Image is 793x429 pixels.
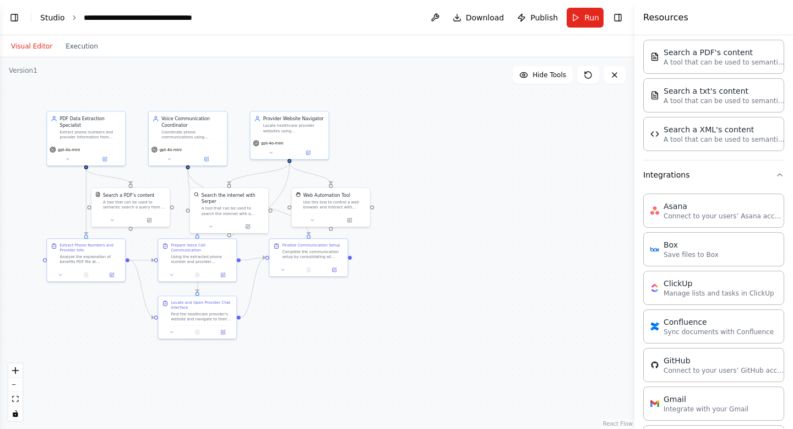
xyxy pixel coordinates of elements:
div: Web Automation Tool [303,192,350,199]
div: Find the healthcare provider's website and navigate to their customer service chat interface by: ... [171,312,232,321]
button: Open in side panel [87,155,123,163]
div: PDF Data Extraction Specialist [60,116,122,128]
p: A tool that can be used to semantic search a query from a XML's content. [664,135,785,144]
button: No output available [73,271,100,279]
button: Integrations [643,160,784,189]
p: Sync documents with Confluence [664,328,774,336]
div: Extract phone numbers and provider information from explanation of benefits PDFs with high accura... [60,130,122,140]
p: A tool that can be used to semantic search a query from a PDF's content. [664,58,785,67]
g: Edge from 6a80cf71-92f6-47eb-a49b-4dc19c5732ef to 3dcfea33-bbce-4e66-ba47-fe5e65749b4c [241,254,265,320]
g: Edge from c9a940b5-db94-4a3c-af66-8310c8ef8df6 to 4adabdb5-dacb-49e9-8fec-f5eff7a1c2ba [83,169,134,184]
span: gpt-4o-mini [261,141,283,146]
span: Run [584,12,599,23]
div: Version 1 [9,66,37,75]
div: GitHub [664,355,785,366]
img: Gmail [650,399,659,408]
div: Voice Communication Coordinator [161,116,223,128]
img: TXTSearchTool [650,91,659,100]
p: Connect to your users’ Asana accounts [664,212,785,221]
img: SerperDevTool [194,192,199,197]
button: Run [567,8,604,28]
div: Finalize Communication SetupComplete the communication setup by consolidating all prepared resour... [269,238,348,277]
div: Provider Website Navigator [263,116,325,122]
button: toggle interactivity [8,406,23,421]
p: Save files to Box [664,250,719,259]
g: Edge from 481adf41-ff1a-4724-9972-f07f324a85d1 to a482c5fb-1e61-4b6d-b7ce-359bacf9f470 [129,257,154,264]
div: Asana [664,201,785,212]
img: PDFSearchTool [95,192,100,197]
div: Provider Website NavigatorLocate healthcare provider websites using {provider_name} information a... [250,111,329,159]
div: StagehandToolWeb Automation ToolUse this tool to control a web browser and interact with websites... [291,187,371,227]
div: Box [664,239,719,250]
p: Connect to your users’ GitHub accounts [664,366,785,375]
button: Open in side panel [230,223,265,230]
div: A tool that can be used to search the internet with a search_query. Supports different search typ... [202,206,264,216]
img: Confluence [650,322,659,331]
button: No output available [184,329,211,336]
div: Analyze the explanation of benefits PDF file at {pdf_file_path} and extract all relevant informat... [60,254,122,264]
div: Search a txt's content [664,85,785,96]
button: Show left sidebar [7,10,22,25]
button: Visual Editor [4,40,59,53]
div: Prepare Voice Call CommunicationUsing the extracted phone number and provider information, prepar... [157,238,237,282]
a: React Flow attribution [603,421,633,427]
g: Edge from 481adf41-ff1a-4724-9972-f07f324a85d1 to 6a80cf71-92f6-47eb-a49b-4dc19c5732ef [129,257,154,320]
g: Edge from 96120fc1-35cf-452b-9d2a-26bd9dcdfa0e to ad27188b-9188-4f14-95b8-df5dac019dad [286,163,334,184]
div: SerperDevToolSearch the internet with SerperA tool that can be used to search the internet with a... [189,187,269,234]
button: Open in side panel [290,149,326,157]
h4: Resources [643,11,688,24]
div: Locate and Open Provider Chat Interface [171,300,232,310]
span: Hide Tools [533,71,566,79]
div: Locate and Open Provider Chat InterfaceFind the healthcare provider's website and navigate to the... [157,296,237,339]
button: Open in side panel [212,271,234,279]
div: Complete the communication setup by consolidating all prepared resources: - Confirm voice call pr... [282,249,344,259]
button: Hide right sidebar [610,10,626,25]
img: XMLSearchTool [650,130,659,138]
span: Download [466,12,504,23]
img: ClickUp [650,283,659,292]
button: Open in side panel [332,216,367,224]
button: Download [448,8,509,28]
div: A tool that can be used to semantic search a query from a PDF's content. [103,200,166,210]
g: Edge from 96120fc1-35cf-452b-9d2a-26bd9dcdfa0e to 07d31542-2497-426a-b9be-d8670609442c [226,163,292,184]
div: Extract Phone Numbers and Provider Info [60,243,122,253]
span: gpt-4o-mini [58,147,80,152]
div: PDF Data Extraction SpecialistExtract phone numbers and provider information from explanation of ... [46,111,126,166]
img: GitHub [650,361,659,369]
button: zoom in [8,363,23,378]
button: No output available [184,271,211,279]
g: Edge from a482c5fb-1e61-4b6d-b7ce-359bacf9f470 to 3dcfea33-bbce-4e66-ba47-fe5e65749b4c [241,254,265,263]
img: StagehandTool [296,192,301,197]
nav: breadcrumb [40,12,208,23]
p: Integrate with your Gmail [664,405,748,414]
div: Search a PDF's content [664,47,785,58]
button: Publish [513,8,562,28]
div: Search a XML's content [664,124,785,135]
div: ClickUp [664,278,774,289]
a: Studio [40,13,65,22]
div: Using the extracted phone number and provider information, prepare for voice communication by: - ... [171,254,232,264]
div: Gmail [664,394,748,405]
img: Asana [650,206,659,215]
button: Hide Tools [513,66,573,84]
div: PDFSearchToolSearch a PDF's contentA tool that can be used to semantic search a query from a PDF'... [91,187,170,227]
div: Prepare Voice Call Communication [171,243,232,253]
div: Search the internet with Serper [202,192,264,205]
img: PDFSearchTool [650,52,659,61]
div: Finalize Communication Setup [282,243,340,248]
span: Publish [530,12,558,23]
button: No output available [295,266,322,274]
g: Edge from c9a940b5-db94-4a3c-af66-8310c8ef8df6 to 481adf41-ff1a-4724-9972-f07f324a85d1 [83,169,90,235]
button: zoom out [8,378,23,392]
div: Extract Phone Numbers and Provider InfoAnalyze the explanation of benefits PDF file at {pdf_file_... [46,238,126,282]
p: A tool that can be used to semantic search a query from a txt's content. [664,96,785,105]
div: Locate healthcare provider websites using {provider_name} information and navigate to their custo... [263,123,325,133]
div: Coordinate phone communications using extracted phone numbers from {extracted_phone_number}. Prep... [161,130,223,140]
button: Open in side panel [101,271,123,279]
div: Confluence [664,317,774,328]
img: Box [650,245,659,254]
span: gpt-4o-mini [160,147,182,152]
div: Voice Communication CoordinatorCoordinate phone communications using extracted phone numbers from... [148,111,227,166]
button: Open in side panel [188,155,224,163]
button: Execution [59,40,105,53]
